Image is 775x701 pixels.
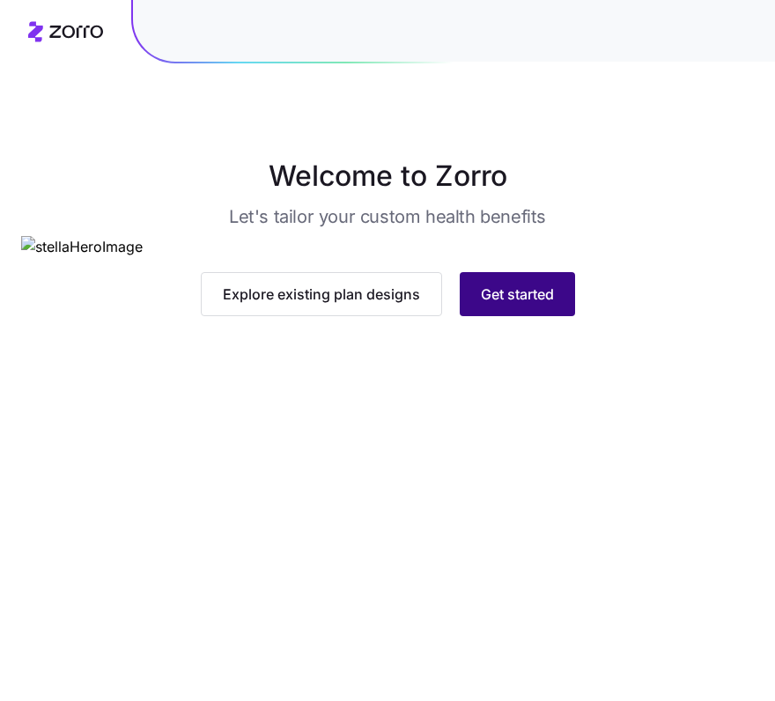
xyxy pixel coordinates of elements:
button: Explore existing plan designs [201,272,442,316]
h3: Let's tailor your custom health benefits [229,204,546,229]
img: stellaHeroImage [21,236,755,258]
button: Get started [460,272,575,316]
span: Explore existing plan designs [223,284,420,305]
span: Get started [481,284,554,305]
h1: Welcome to Zorro [39,155,736,197]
